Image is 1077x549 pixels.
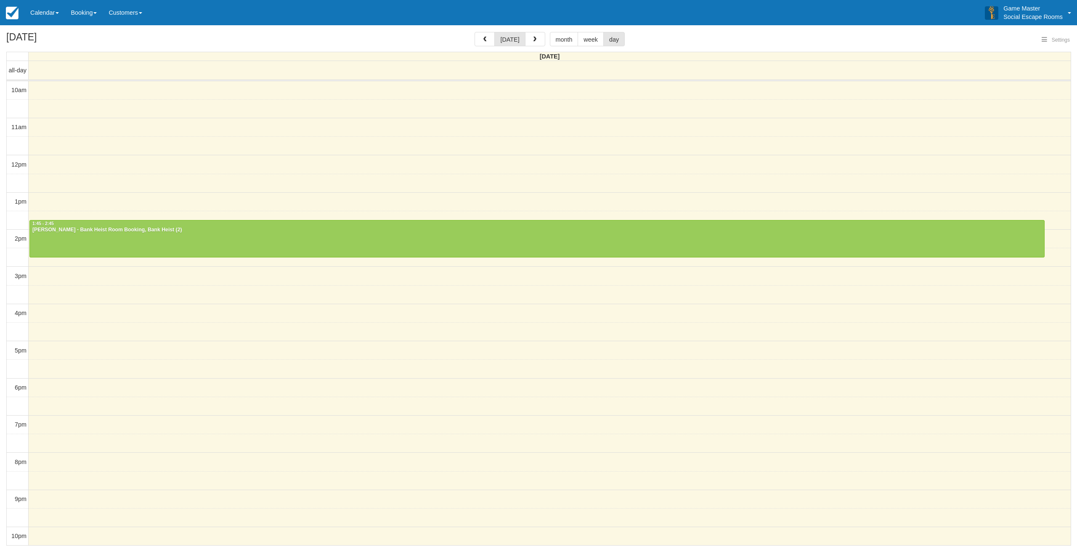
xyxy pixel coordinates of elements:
[6,7,19,19] img: checkfront-main-nav-mini-logo.png
[494,32,525,46] button: [DATE]
[11,161,27,168] span: 12pm
[1003,4,1063,13] p: Game Master
[32,227,1042,233] div: [PERSON_NAME] - Bank Heist Room Booking, Bank Heist (2)
[1052,37,1070,43] span: Settings
[9,67,27,74] span: all-day
[1037,34,1075,46] button: Settings
[550,32,578,46] button: month
[15,496,27,502] span: 9pm
[11,124,27,130] span: 11am
[15,384,27,391] span: 6pm
[11,87,27,93] span: 10am
[29,220,1045,257] a: 1:45 - 2:45[PERSON_NAME] - Bank Heist Room Booking, Bank Heist (2)
[15,198,27,205] span: 1pm
[540,53,560,60] span: [DATE]
[15,421,27,428] span: 7pm
[1003,13,1063,21] p: Social Escape Rooms
[11,533,27,539] span: 10pm
[15,310,27,316] span: 4pm
[15,273,27,279] span: 3pm
[15,459,27,465] span: 8pm
[15,235,27,242] span: 2pm
[985,6,998,19] img: A3
[15,347,27,354] span: 5pm
[6,32,113,48] h2: [DATE]
[32,221,54,226] span: 1:45 - 2:45
[578,32,604,46] button: week
[603,32,625,46] button: day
